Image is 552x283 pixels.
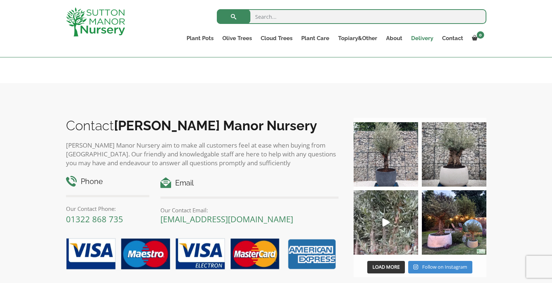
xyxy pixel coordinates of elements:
[114,118,317,133] b: [PERSON_NAME] Manor Nursery
[382,218,390,227] svg: Play
[334,33,382,43] a: Topiary&Other
[354,190,418,255] img: New arrivals Monday morning of beautiful olive trees 🤩🤩 The weather is beautiful this summer, gre...
[60,234,339,275] img: payment-options.png
[422,263,467,270] span: Follow on Instagram
[477,31,484,39] span: 0
[256,33,297,43] a: Cloud Trees
[422,190,486,255] img: “The poetry of nature is never dead” 🪴🫒 A stunning beautiful customer photo has been sent into us...
[66,213,123,224] a: 01322 868 735
[182,33,218,43] a: Plant Pots
[66,118,339,133] h2: Contact
[367,261,405,273] button: Load More
[372,263,400,270] span: Load More
[438,33,468,43] a: Contact
[66,7,125,36] img: logo
[218,33,256,43] a: Olive Trees
[413,264,418,270] svg: Instagram
[422,122,486,187] img: Check out this beauty we potted at our nursery today ❤️‍🔥 A huge, ancient gnarled Olive tree plan...
[217,9,486,24] input: Search...
[354,190,418,255] a: Play
[66,141,339,167] p: [PERSON_NAME] Manor Nursery aim to make all customers feel at ease when buying from [GEOGRAPHIC_D...
[66,204,150,213] p: Our Contact Phone:
[407,33,438,43] a: Delivery
[382,33,407,43] a: About
[160,177,339,189] h4: Email
[408,261,472,273] a: Instagram Follow on Instagram
[468,33,486,43] a: 0
[354,122,418,187] img: A beautiful multi-stem Spanish Olive tree potted in our luxurious fibre clay pots 😍😍
[160,206,339,215] p: Our Contact Email:
[297,33,334,43] a: Plant Care
[160,213,293,224] a: [EMAIL_ADDRESS][DOMAIN_NAME]
[66,176,150,187] h4: Phone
